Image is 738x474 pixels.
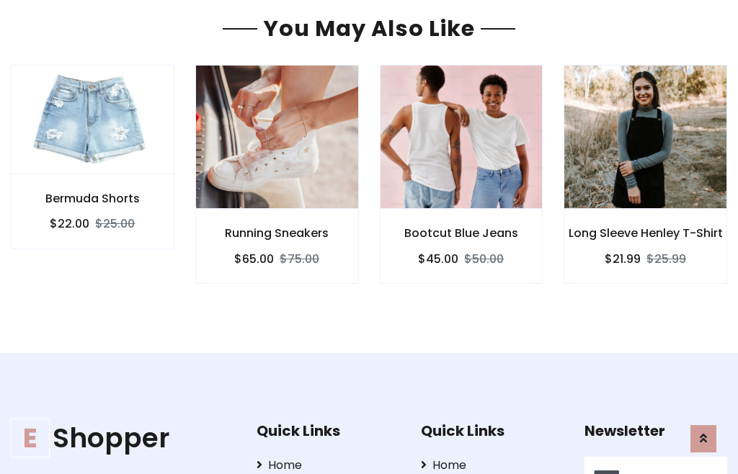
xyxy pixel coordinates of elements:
[418,252,458,266] h6: $45.00
[95,215,135,232] del: $25.00
[584,422,727,439] h5: Newsletter
[280,251,319,267] del: $75.00
[564,65,727,283] a: Long Sleeve Henley T-Shirt $21.99$25.99
[11,422,234,455] h1: Shopper
[234,252,274,266] h6: $65.00
[646,251,686,267] del: $25.99
[11,65,174,249] a: Bermuda Shorts $22.00$25.00
[11,419,50,457] span: E
[257,457,399,474] a: Home
[11,422,234,455] a: EShopper
[564,226,726,240] h6: Long Sleeve Henley T-Shirt
[12,192,174,205] h6: Bermuda Shorts
[196,226,358,240] h6: Running Sneakers
[464,251,504,267] del: $50.00
[605,252,641,266] h6: $21.99
[257,422,399,439] h5: Quick Links
[421,422,564,439] h5: Quick Links
[257,13,481,44] span: You May Also Like
[421,457,564,474] a: Home
[50,217,89,231] h6: $22.00
[380,65,543,283] a: Bootcut Blue Jeans $45.00$50.00
[195,65,359,283] a: Running Sneakers $65.00$75.00
[381,226,543,240] h6: Bootcut Blue Jeans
